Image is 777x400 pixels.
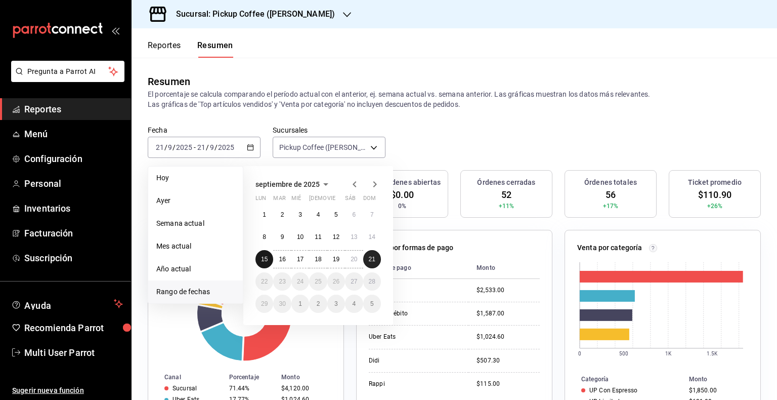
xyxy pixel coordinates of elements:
abbr: lunes [255,195,266,206]
text: 1.5K [707,351,718,356]
abbr: 4 de septiembre de 2025 [317,211,320,218]
span: / [206,143,209,151]
button: 10 de septiembre de 2025 [291,228,309,246]
th: Monto [277,372,343,383]
text: 1K [665,351,672,356]
abbr: sábado [345,195,356,206]
label: Sucursales [273,127,385,134]
div: Didi [369,356,460,365]
abbr: 3 de septiembre de 2025 [298,211,302,218]
abbr: 9 de septiembre de 2025 [281,233,284,241]
button: 2 de septiembre de 2025 [273,206,291,224]
span: / [164,143,167,151]
th: Categoría [565,374,685,385]
span: 52 [501,188,511,202]
span: Rango de fechas [156,287,235,297]
button: 21 de septiembre de 2025 [363,250,381,268]
p: Venta por categoría [577,243,642,253]
th: Porcentaje [225,372,278,383]
input: -- [155,143,164,151]
button: 5 de septiembre de 2025 [327,206,345,224]
th: Canal [148,372,225,383]
abbr: 27 de septiembre de 2025 [351,278,357,285]
span: Suscripción [24,251,123,265]
span: / [214,143,218,151]
abbr: 7 de septiembre de 2025 [370,211,374,218]
button: 3 de octubre de 2025 [327,295,345,313]
span: Sugerir nueva función [12,385,123,396]
span: Inventarios [24,202,123,215]
span: Pickup Coffee ([PERSON_NAME]) [279,142,367,152]
input: -- [197,143,206,151]
input: ---- [218,143,235,151]
abbr: 1 de octubre de 2025 [298,300,302,307]
span: Recomienda Parrot [24,321,123,335]
abbr: martes [273,195,285,206]
div: $1,850.00 [689,387,744,394]
span: $110.90 [698,188,731,202]
abbr: 24 de septiembre de 2025 [297,278,304,285]
button: septiembre de 2025 [255,178,332,190]
span: Reportes [24,102,123,116]
abbr: 28 de septiembre de 2025 [369,278,375,285]
abbr: 5 de octubre de 2025 [370,300,374,307]
span: +11% [499,202,514,211]
span: 56 [606,188,616,202]
button: 3 de septiembre de 2025 [291,206,309,224]
span: / [172,143,176,151]
button: 13 de septiembre de 2025 [345,228,363,246]
a: Pregunta a Parrot AI [7,73,124,84]
button: 6 de septiembre de 2025 [345,206,363,224]
input: -- [209,143,214,151]
button: 23 de septiembre de 2025 [273,272,291,291]
abbr: 10 de septiembre de 2025 [297,233,304,241]
button: 8 de septiembre de 2025 [255,228,273,246]
button: 26 de septiembre de 2025 [327,272,345,291]
th: Monto [685,374,760,385]
h3: Órdenes cerradas [477,177,535,188]
button: 4 de octubre de 2025 [345,295,363,313]
button: 18 de septiembre de 2025 [309,250,327,268]
h3: Órdenes totales [584,177,637,188]
div: Uber Eats [369,333,460,341]
span: Menú [24,127,123,141]
span: Mes actual [156,241,235,252]
abbr: 12 de septiembre de 2025 [333,233,339,241]
span: Ayuda [24,298,110,310]
span: Año actual [156,264,235,274]
button: 15 de septiembre de 2025 [255,250,273,268]
abbr: 26 de septiembre de 2025 [333,278,339,285]
button: 4 de septiembre de 2025 [309,206,327,224]
div: $2,533.00 [477,286,540,295]
abbr: 25 de septiembre de 2025 [315,278,321,285]
h3: Sucursal: Pickup Coffee ([PERSON_NAME]) [168,8,335,20]
input: ---- [176,143,193,151]
abbr: 20 de septiembre de 2025 [351,256,357,263]
div: Sucursal [172,385,197,392]
abbr: 5 de septiembre de 2025 [334,211,338,218]
button: open_drawer_menu [111,26,119,34]
div: navigation tabs [148,41,233,58]
abbr: 18 de septiembre de 2025 [315,256,321,263]
div: $1,024.60 [477,333,540,341]
button: 5 de octubre de 2025 [363,295,381,313]
button: 29 de septiembre de 2025 [255,295,273,313]
span: septiembre de 2025 [255,180,320,188]
abbr: 2 de septiembre de 2025 [281,211,284,218]
span: Semana actual [156,218,235,229]
button: 9 de septiembre de 2025 [273,228,291,246]
button: Pregunta a Parrot AI [11,61,124,82]
span: Hoy [156,173,235,183]
div: 71.44% [229,385,274,392]
button: 28 de septiembre de 2025 [363,272,381,291]
button: 27 de septiembre de 2025 [345,272,363,291]
span: - [194,143,196,151]
abbr: miércoles [291,195,301,206]
span: Pregunta a Parrot AI [27,66,109,77]
button: 17 de septiembre de 2025 [291,250,309,268]
abbr: jueves [309,195,369,206]
abbr: 21 de septiembre de 2025 [369,256,375,263]
button: 12 de septiembre de 2025 [327,228,345,246]
div: $1,587.00 [477,309,540,318]
button: 11 de septiembre de 2025 [309,228,327,246]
